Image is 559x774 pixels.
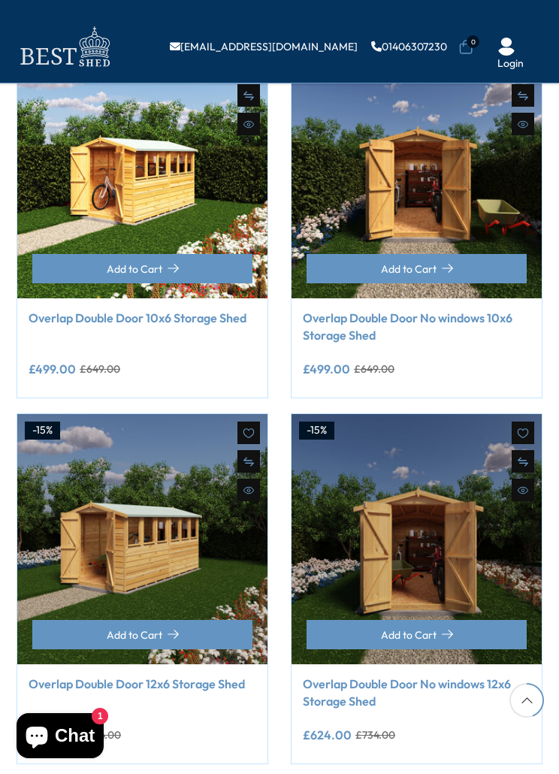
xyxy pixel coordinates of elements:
[354,364,394,374] del: £649.00
[12,713,108,762] inbox-online-store-chat: Shopify online store chat
[29,310,256,326] a: Overlap Double Door 10x6 Storage Shed
[29,363,76,375] ins: £499.00
[299,422,334,440] div: -15%
[371,41,447,52] a: 01406307230
[303,729,352,741] ins: £624.00
[11,23,116,71] img: logo
[170,41,358,52] a: [EMAIL_ADDRESS][DOMAIN_NAME]
[32,254,252,283] button: Add to Cart
[303,310,530,343] a: Overlap Double Door No windows 10x6 Storage Shed
[25,422,60,440] div: -15%
[80,364,120,374] del: £649.00
[307,620,527,649] button: Add to Cart
[355,730,395,740] del: £734.00
[107,264,162,274] span: Add to Cart
[458,40,473,55] a: 0
[497,58,524,68] a: Login
[303,676,530,709] a: Overlap Double Door No windows 12x6 Storage Shed
[107,630,162,640] span: Add to Cart
[381,630,437,640] span: Add to Cart
[381,264,437,274] span: Add to Cart
[32,620,252,649] button: Add to Cart
[497,38,515,56] img: User Icon
[303,363,350,375] ins: £499.00
[29,676,256,692] a: Overlap Double Door 12x6 Storage Shed
[307,254,527,283] button: Add to Cart
[467,35,479,48] span: 0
